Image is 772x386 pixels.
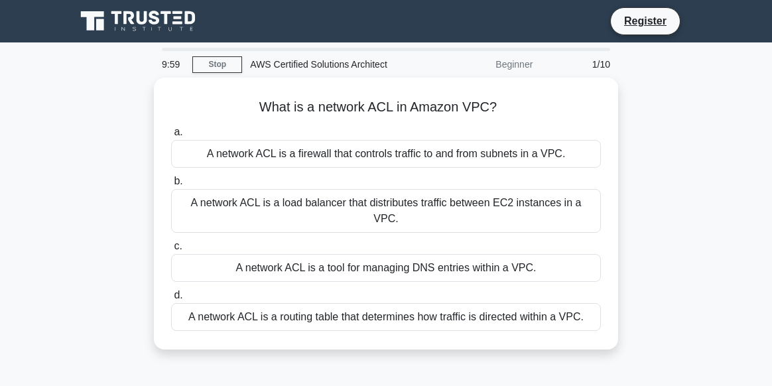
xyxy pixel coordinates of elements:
[171,254,601,282] div: A network ACL is a tool for managing DNS entries within a VPC.
[174,175,182,186] span: b.
[174,126,182,137] span: a.
[171,140,601,168] div: A network ACL is a firewall that controls traffic to and from subnets in a VPC.
[242,51,424,78] div: AWS Certified Solutions Architect
[170,99,602,116] h5: What is a network ACL in Amazon VPC?
[174,289,182,300] span: d.
[541,51,618,78] div: 1/10
[174,240,182,251] span: c.
[192,56,242,73] a: Stop
[424,51,541,78] div: Beginner
[154,51,192,78] div: 9:59
[616,13,675,29] a: Register
[171,189,601,233] div: A network ACL is a load balancer that distributes traffic between EC2 instances in a VPC.
[171,303,601,331] div: A network ACL is a routing table that determines how traffic is directed within a VPC.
